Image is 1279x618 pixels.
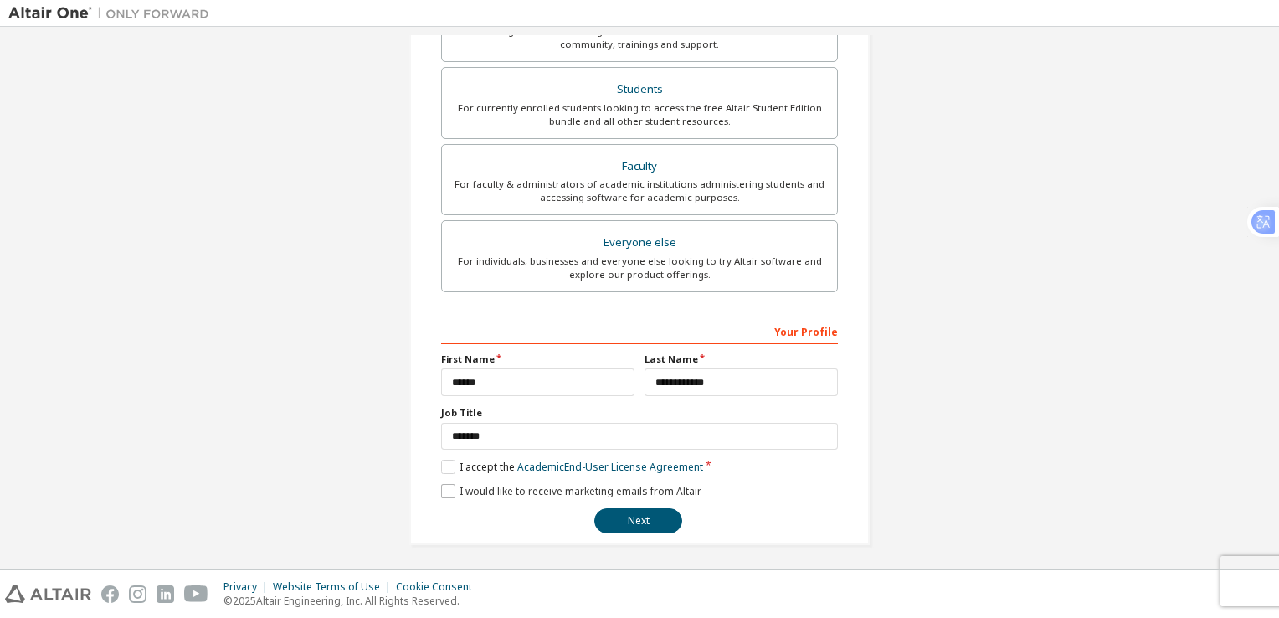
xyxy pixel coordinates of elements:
[452,155,827,178] div: Faculty
[273,580,396,594] div: Website Terms of Use
[157,585,174,603] img: linkedin.svg
[594,508,682,533] button: Next
[441,406,838,420] label: Job Title
[223,594,482,608] p: © 2025 Altair Engineering, Inc. All Rights Reserved.
[452,178,827,204] div: For faculty & administrators of academic institutions administering students and accessing softwa...
[441,484,701,498] label: I would like to receive marketing emails from Altair
[184,585,208,603] img: youtube.svg
[396,580,482,594] div: Cookie Consent
[129,585,146,603] img: instagram.svg
[8,5,218,22] img: Altair One
[452,231,827,255] div: Everyone else
[5,585,91,603] img: altair_logo.svg
[517,460,703,474] a: Academic End-User License Agreement
[452,78,827,101] div: Students
[645,353,838,366] label: Last Name
[101,585,119,603] img: facebook.svg
[452,255,827,281] div: For individuals, businesses and everyone else looking to try Altair software and explore our prod...
[441,353,634,366] label: First Name
[452,101,827,128] div: For currently enrolled students looking to access the free Altair Student Edition bundle and all ...
[441,460,703,474] label: I accept the
[223,580,273,594] div: Privacy
[452,24,827,51] div: For existing customers looking to access software downloads, HPC resources, community, trainings ...
[441,317,838,344] div: Your Profile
